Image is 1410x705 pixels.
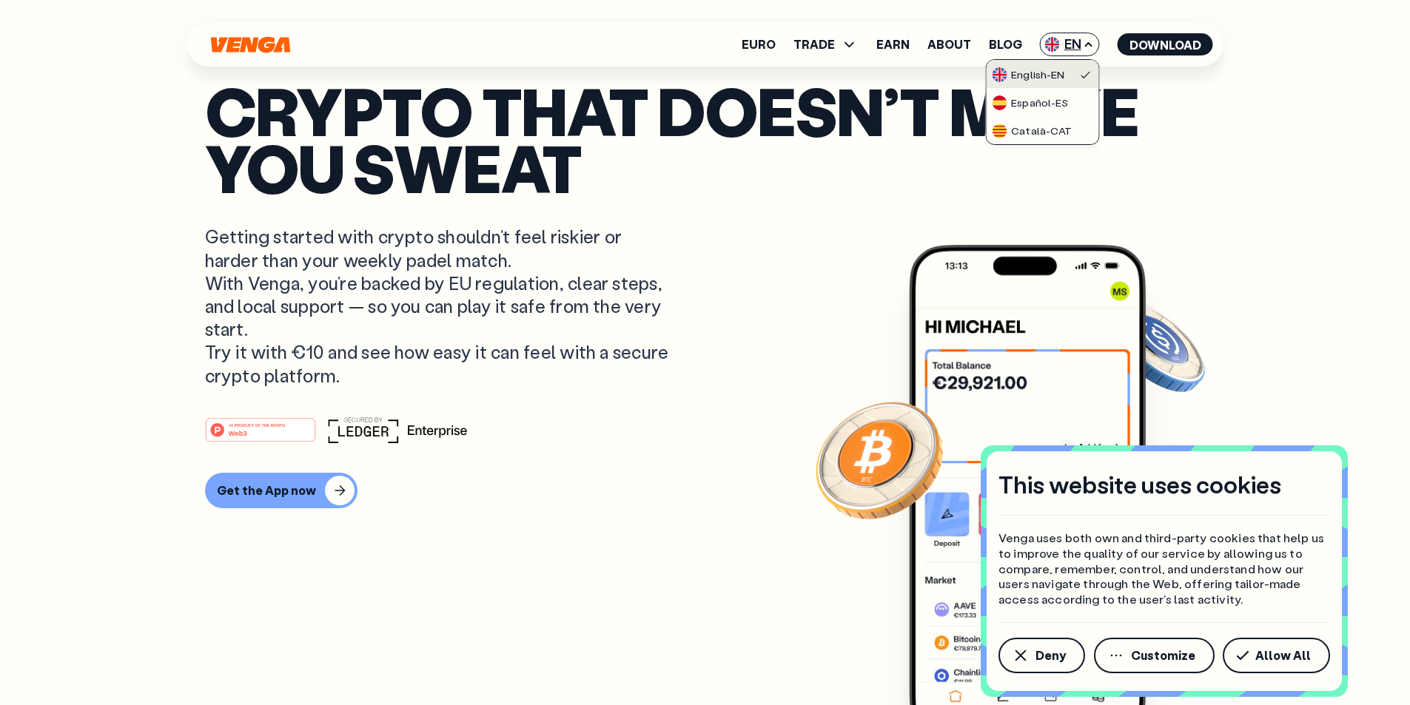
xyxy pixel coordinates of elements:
p: Crypto that doesn’t make you sweat [205,82,1206,195]
button: Deny [998,638,1085,673]
div: Get the App now [217,483,316,498]
img: flag-uk [992,67,1007,82]
a: Blog [989,38,1022,50]
img: USDC coin [1101,293,1208,399]
svg: Home [209,36,292,53]
span: Deny [1035,650,1066,661]
span: EN [1040,33,1100,56]
span: TRADE [793,38,835,50]
a: About [927,38,971,50]
img: flag-uk [1045,37,1060,52]
img: Bitcoin [813,393,946,526]
a: Get the App now [205,473,1206,508]
a: flag-ukEnglish-EN [986,60,1098,88]
a: Earn [876,38,910,50]
tspan: #1 PRODUCT OF THE MONTH [229,423,285,428]
button: Get the App now [205,473,357,508]
h4: This website uses cookies [998,469,1281,500]
a: Euro [742,38,776,50]
tspan: Web3 [228,429,246,437]
a: #1 PRODUCT OF THE MONTHWeb3 [205,426,316,445]
a: flag-esEspañol-ES [986,88,1098,116]
span: Allow All [1255,650,1311,661]
div: Català - CAT [992,124,1072,138]
p: Venga uses both own and third-party cookies that help us to improve the quality of our service by... [998,530,1330,607]
p: Getting started with crypto shouldn’t feel riskier or harder than your weekly padel match. With V... [205,225,673,386]
div: Español - ES [992,95,1068,110]
a: flag-catCatalà-CAT [986,116,1098,144]
span: Customize [1131,650,1195,661]
button: Allow All [1223,638,1330,673]
img: flag-cat [992,124,1007,138]
button: Customize [1094,638,1215,673]
button: Download [1118,33,1213,55]
span: TRADE [793,36,859,53]
img: flag-es [992,95,1007,110]
div: English - EN [992,67,1064,82]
